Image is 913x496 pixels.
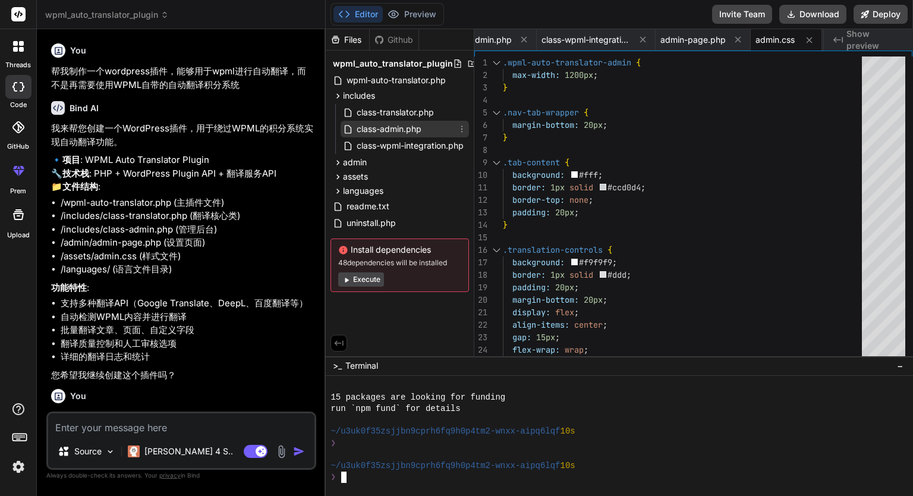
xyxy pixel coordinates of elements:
span: 20px [584,120,603,130]
span: class-admin.php [447,34,512,46]
span: center [574,319,603,330]
li: /languages/ (语言文件目录) [61,263,314,277]
div: Github [370,34,418,46]
span: } [503,132,508,143]
span: Install dependencies [338,244,461,256]
div: 18 [474,269,487,281]
h6: Bind AI [70,102,99,114]
span: background: [512,169,565,180]
span: align-items: [512,319,569,330]
span: gap: [512,332,531,343]
div: 17 [474,256,487,269]
span: solid [569,182,593,193]
span: border-top: [512,194,565,205]
span: margin-bottom: [512,120,579,130]
div: Click to collapse the range. [489,56,504,69]
div: 8 [474,144,487,156]
div: 19 [474,281,487,294]
span: ~/u3uk0f35zsjjbn9cprh6fq9h0p4tm2-wnxx-aipq6lqf [330,460,560,472]
div: Click to collapse the range. [489,106,504,119]
button: Invite Team [712,5,772,24]
span: 1px [550,269,565,280]
span: 48 dependencies will be installed [338,258,461,268]
span: { [636,57,641,68]
img: Pick Models [105,447,115,457]
div: 3 [474,81,487,94]
span: ; [599,169,603,180]
li: 自动检测WPML内容并进行翻译 [61,310,314,324]
span: .nav-tab-wrapper [503,107,579,118]
span: 10s [561,460,575,472]
span: .tab-content [503,157,560,168]
label: prem [10,186,26,196]
span: } [503,82,508,93]
span: Terminal [345,360,378,372]
span: flex-wrap: [512,344,560,355]
span: #ccd0d4 [608,182,641,193]
span: ; [603,120,607,130]
p: Always double-check its answers. Your in Bind [46,470,316,481]
span: } [503,219,508,230]
li: /admin/admin-page.php (设置页面) [61,236,314,250]
li: /includes/class-admin.php (管理后台) [61,223,314,237]
div: Click to collapse the range. [489,244,504,256]
span: 20px [584,294,603,305]
strong: 项目 [62,154,80,165]
span: #fff [580,169,599,180]
span: margin-bottom: [512,294,579,305]
span: class-wpml-integration.php [541,34,631,46]
span: ; [613,257,618,268]
span: ; [641,182,646,193]
div: Click to collapse the range. [489,156,504,169]
span: >_ [333,360,342,372]
span: .translation-controls [503,244,603,255]
button: Download [779,5,846,24]
li: 翻译质量控制和人工审核选项 [61,337,314,351]
p: 我来帮您创建一个WordPress插件，用于绕过WPML的积分系统实现自动翻译功能。 [51,122,314,149]
span: wrap [565,344,584,355]
label: Upload [7,230,30,240]
div: 21 [474,306,487,319]
span: includes [343,90,375,102]
div: 24 [474,344,487,356]
img: icon [293,445,305,457]
span: ; [574,207,579,218]
div: 6 [474,119,487,131]
h6: You [70,390,86,402]
div: 22 [474,319,487,331]
span: admin-page.php [660,34,726,46]
span: ❯ [330,472,336,483]
span: ; [555,332,560,343]
span: uninstall.php [345,216,397,230]
button: Execute [338,272,384,287]
div: 20 [474,294,487,306]
span: assets [343,171,368,183]
span: ❯ [330,438,336,449]
span: max-width: [512,70,560,80]
img: attachment [275,445,288,459]
span: ~/u3uk0f35zsjjbn9cprh6fq9h0p4tm2-wnxx-aipq6lqf [330,426,560,437]
div: 4 [474,94,487,106]
span: ; [593,70,598,80]
div: 15 [474,231,487,244]
span: 10s [561,426,575,437]
img: settings [8,457,29,477]
span: class-translator.php [355,105,435,120]
button: − [895,356,906,375]
li: /wpml-auto-translator.php (主插件文件) [61,196,314,210]
span: wpml_auto_translator_plugin [333,58,453,70]
span: display: [512,307,550,318]
span: privacy [159,472,181,479]
span: ; [627,269,632,280]
span: { [565,157,569,168]
p: : [51,281,314,295]
span: border: [512,182,546,193]
p: Source [74,445,102,457]
li: 支持多种翻译API（Google Translate、DeepL、百度翻译等） [61,297,314,310]
span: { [584,107,588,118]
label: GitHub [7,142,29,152]
img: Claude 4 Sonnet [128,445,140,457]
span: ; [603,294,607,305]
span: admin.css [755,34,795,46]
span: border: [512,269,546,280]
